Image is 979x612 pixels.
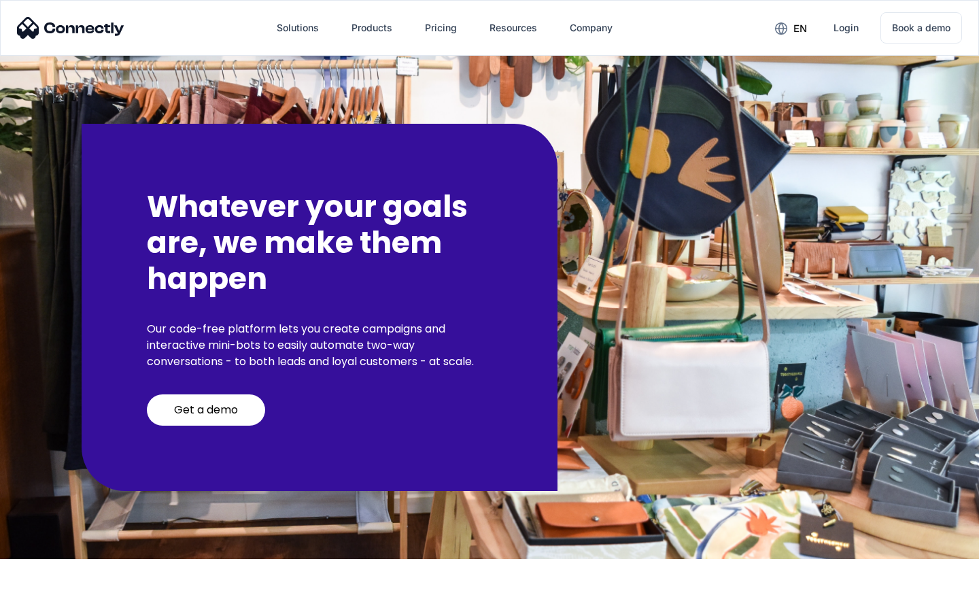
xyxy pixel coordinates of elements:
[414,12,468,44] a: Pricing
[793,19,807,38] div: en
[14,588,82,607] aside: Language selected: English
[17,17,124,39] img: Connectly Logo
[834,18,859,37] div: Login
[351,18,392,37] div: Products
[425,18,457,37] div: Pricing
[27,588,82,607] ul: Language list
[147,189,492,296] h2: Whatever your goals are, we make them happen
[479,12,548,44] div: Resources
[823,12,870,44] a: Login
[174,403,238,417] div: Get a demo
[147,321,492,370] p: Our code-free platform lets you create campaigns and interactive mini-bots to easily automate two...
[570,18,613,37] div: Company
[341,12,403,44] div: Products
[489,18,537,37] div: Resources
[147,394,265,426] a: Get a demo
[764,18,817,38] div: en
[266,12,330,44] div: Solutions
[880,12,962,44] a: Book a demo
[559,12,623,44] div: Company
[277,18,319,37] div: Solutions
